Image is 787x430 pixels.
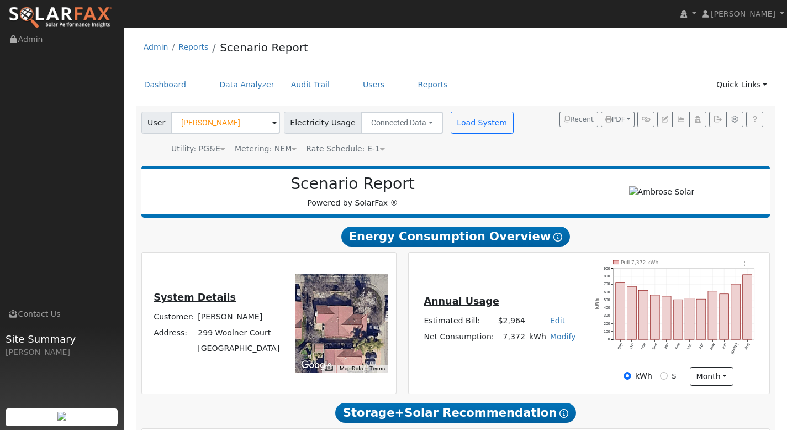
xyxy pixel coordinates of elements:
[604,282,610,286] text: 700
[283,75,338,95] a: Audit Trail
[604,274,610,278] text: 800
[8,6,112,29] img: SolarFax
[196,325,282,340] td: 299 Woolner Court
[731,284,741,339] rect: onclick=""
[284,112,362,134] span: Electricity Usage
[663,342,669,349] text: Jan
[629,186,695,198] img: Ambrose Solar
[196,310,282,325] td: [PERSON_NAME]
[686,342,693,350] text: Mar
[708,291,717,339] rect: onclick=""
[604,306,610,310] text: 400
[144,43,168,51] a: Admin
[152,175,553,193] h2: Scenario Report
[298,358,335,373] img: Google
[369,365,385,371] a: Terms (opens in new tab)
[721,342,727,349] text: Jun
[698,342,705,350] text: Apr
[220,41,308,54] a: Scenario Report
[657,112,673,127] button: Edit User
[335,403,576,423] span: Storage+Solar Recommendation
[298,358,335,373] a: Open this area in Google Maps (opens a new window)
[674,300,683,339] rect: onclick=""
[689,112,706,127] button: Login As
[550,316,565,325] a: Edit
[553,233,562,242] i: Show Help
[422,313,496,329] td: Estimated Bill:
[743,275,752,339] rect: onclick=""
[57,412,66,421] img: retrieve
[709,342,716,350] text: May
[306,144,385,153] span: Alias: E1
[672,112,689,127] button: Multi-Series Graph
[171,143,225,155] div: Utility: PG&E
[141,112,172,134] span: User
[709,112,726,127] button: Export Interval Data
[550,332,576,341] a: Modify
[496,313,527,329] td: $2,964
[340,365,363,373] button: Map Data
[711,9,775,18] span: [PERSON_NAME]
[235,143,297,155] div: Metering: NEM
[744,342,751,350] text: Aug
[604,298,610,302] text: 500
[211,75,283,95] a: Data Analyzer
[410,75,456,95] a: Reports
[325,365,332,373] button: Keyboard shortcuts
[624,372,631,380] input: kWh
[496,329,527,345] td: 7,372
[639,290,648,339] rect: onclick=""
[744,260,749,266] text: 
[635,370,652,382] label: kWh
[147,175,559,209] div: Powered by SolarFax ®
[6,347,118,358] div: [PERSON_NAME]
[527,329,548,345] td: kWh
[422,329,496,345] td: Net Consumption:
[355,75,393,95] a: Users
[604,290,610,294] text: 600
[608,337,610,341] text: 0
[604,266,610,270] text: 900
[171,112,280,134] input: Select a User
[424,296,499,307] u: Annual Usage
[672,370,677,382] label: $
[595,298,600,309] text: kWh
[690,367,733,386] button: month
[726,112,743,127] button: Settings
[637,112,654,127] button: Generate Report Link
[720,294,729,339] rect: onclick=""
[604,329,610,333] text: 100
[152,325,196,340] td: Address:
[730,342,739,355] text: [DATE]
[361,112,443,134] button: Connected Data
[660,372,668,380] input: $
[675,342,681,350] text: Feb
[708,75,775,95] a: Quick Links
[196,340,282,356] td: [GEOGRAPHIC_DATA]
[154,292,236,303] u: System Details
[640,342,647,350] text: Nov
[178,43,208,51] a: Reports
[605,116,625,123] span: PDF
[627,286,637,339] rect: onclick=""
[621,259,659,265] text: Pull 7,372 kWh
[685,298,694,340] rect: onclick=""
[601,112,635,127] button: PDF
[451,112,514,134] button: Load System
[136,75,195,95] a: Dashboard
[559,409,568,418] i: Show Help
[152,310,196,325] td: Customer:
[604,314,610,318] text: 300
[341,227,570,247] span: Energy Consumption Overview
[6,332,118,347] span: Site Summary
[652,342,658,350] text: Dec
[629,342,635,349] text: Oct
[617,342,624,350] text: Sep
[616,283,625,340] rect: onclick=""
[662,296,672,339] rect: onclick=""
[651,295,660,339] rect: onclick=""
[559,112,598,127] button: Recent
[696,299,706,339] rect: onclick=""
[604,322,610,326] text: 200
[746,112,763,127] a: Help Link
